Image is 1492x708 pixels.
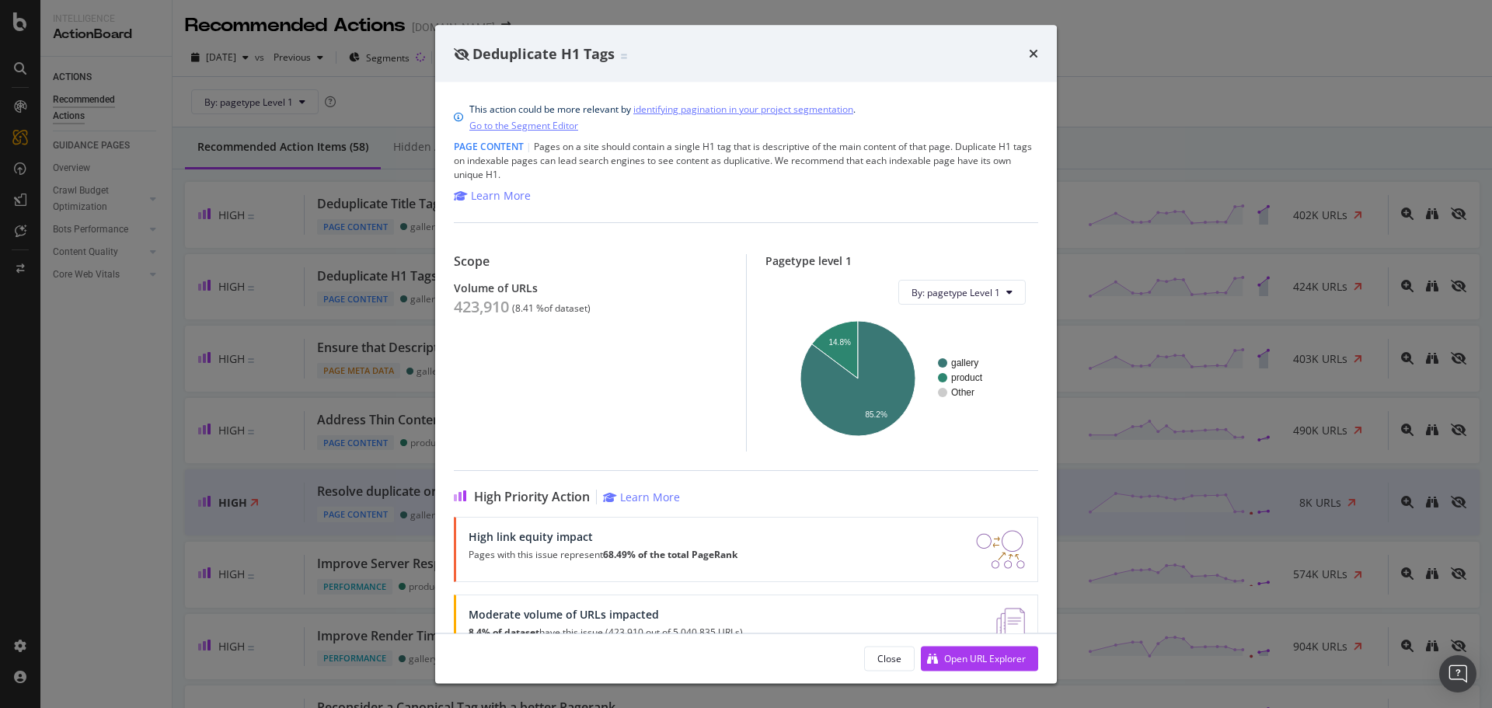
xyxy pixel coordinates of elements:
[435,25,1057,683] div: modal
[454,298,509,316] div: 423,910
[469,626,539,639] strong: 8.4% of dataset
[951,372,983,383] text: product
[620,490,680,504] div: Learn More
[877,651,901,664] div: Close
[454,281,727,295] div: Volume of URLs
[454,101,1038,134] div: info banner
[765,254,1039,267] div: Pagetype level 1
[469,101,856,134] div: This action could be more relevant by .
[471,188,531,204] div: Learn More
[912,285,1000,298] span: By: pagetype Level 1
[778,317,1020,439] svg: A chart.
[603,548,737,561] strong: 68.49% of the total PageRank
[1029,44,1038,64] div: times
[996,608,1025,647] img: e5DMFwAAAABJRU5ErkJggg==
[921,646,1038,671] button: Open URL Explorer
[864,646,915,671] button: Close
[865,410,887,419] text: 85.2%
[828,337,850,346] text: 14.8%
[621,54,627,58] img: Equal
[976,530,1025,569] img: DDxVyA23.png
[1439,655,1476,692] div: Open Intercom Messenger
[469,549,737,560] p: Pages with this issue represent
[944,651,1026,664] div: Open URL Explorer
[454,140,1038,182] div: Pages on a site should contain a single H1 tag that is descriptive of the main content of that pa...
[454,254,727,269] div: Scope
[603,490,680,504] a: Learn More
[526,140,532,153] span: |
[454,188,531,204] a: Learn More
[474,490,590,504] span: High Priority Action
[472,44,615,62] span: Deduplicate H1 Tags
[469,117,578,134] a: Go to the Segment Editor
[454,47,469,60] div: eye-slash
[512,303,591,314] div: ( 8.41 % of dataset )
[951,357,978,368] text: gallery
[951,387,974,398] text: Other
[898,280,1026,305] button: By: pagetype Level 1
[454,140,524,153] span: Page Content
[469,530,737,543] div: High link equity impact
[469,608,743,621] div: Moderate volume of URLs impacted
[469,627,743,638] p: have this issue (423,910 out of 5,040,835 URLs)
[633,101,853,117] a: identifying pagination in your project segmentation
